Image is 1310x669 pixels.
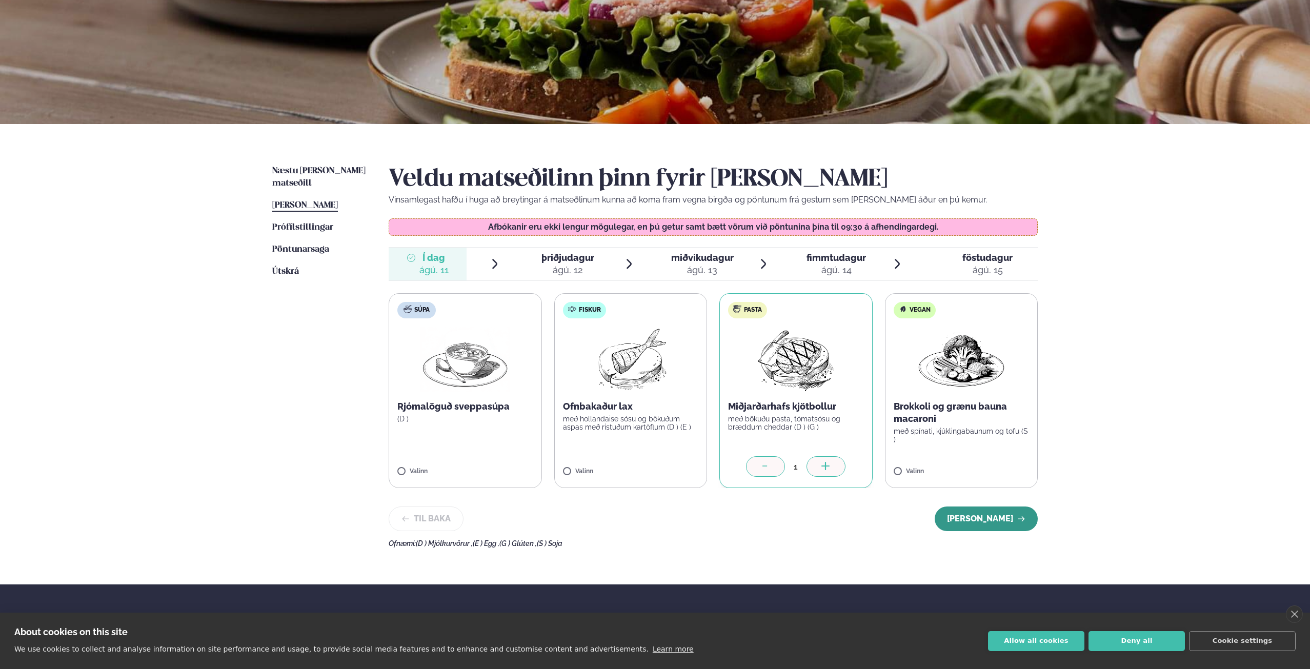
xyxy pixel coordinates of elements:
p: Miðjarðarhafs kjötbollur [728,400,864,413]
a: Næstu [PERSON_NAME] matseðill [272,165,368,190]
div: ágú. 14 [807,264,866,276]
img: fish.svg [568,305,576,313]
strong: About cookies on this site [14,626,128,637]
span: Útskrá [272,267,299,276]
img: soup.svg [404,305,412,313]
p: með bökuðu pasta, tómatsósu og bræddum cheddar (D ) (G ) [728,415,864,431]
img: Beef-Meat.png [751,327,841,392]
span: Súpa [414,306,430,314]
span: Pasta [744,306,762,314]
span: (D ) Mjólkurvörur , [416,539,473,548]
span: föstudagur [962,252,1013,263]
span: miðvikudagur [671,252,734,263]
p: Vinsamlegast hafðu í huga að breytingar á matseðlinum kunna að koma fram vegna birgða og pöntunum... [389,194,1038,206]
img: Vegan.svg [899,305,907,313]
p: Rjómalöguð sveppasúpa [397,400,533,413]
span: Pöntunarsaga [272,245,329,254]
a: Útskrá [272,266,299,278]
p: Brokkoli og grænu bauna macaroni [894,400,1030,425]
p: með spínati, kjúklingabaunum og tofu (S ) [894,427,1030,443]
p: með hollandaise sósu og bökuðum aspas með ristuðum kartöflum (D ) (E ) [563,415,699,431]
a: [PERSON_NAME] [272,199,338,212]
button: Cookie settings [1189,631,1296,651]
div: ágú. 13 [671,264,734,276]
img: Fish.png [585,327,676,392]
img: Vegan.png [916,327,1006,392]
span: fimmtudagur [807,252,866,263]
p: We use cookies to collect and analyse information on site performance and usage, to provide socia... [14,645,649,653]
span: Prófílstillingar [272,223,333,232]
p: Ofnbakaður lax [563,400,699,413]
p: (D ) [397,415,533,423]
span: Í dag [419,252,449,264]
span: (E ) Egg , [473,539,499,548]
span: (G ) Glúten , [499,539,537,548]
h2: Veldu matseðilinn þinn fyrir [PERSON_NAME] [389,165,1038,194]
a: close [1286,605,1303,623]
button: [PERSON_NAME] [935,506,1038,531]
p: Afbókanir eru ekki lengur mögulegar, en þú getur samt bætt vörum við pöntunina þína til 09:30 á a... [399,223,1027,231]
a: Pöntunarsaga [272,244,329,256]
span: Vegan [910,306,931,314]
button: Til baka [389,506,463,531]
span: þriðjudagur [541,252,594,263]
div: ágú. 11 [419,264,449,276]
button: Allow all cookies [988,631,1084,651]
button: Deny all [1089,631,1185,651]
img: pasta.svg [733,305,741,313]
span: Fiskur [579,306,601,314]
span: (S ) Soja [537,539,562,548]
span: [PERSON_NAME] [272,201,338,210]
div: ágú. 15 [962,264,1013,276]
div: Ofnæmi: [389,539,1038,548]
img: Soup.png [420,327,510,392]
div: 1 [785,461,807,473]
span: Næstu [PERSON_NAME] matseðill [272,167,366,188]
a: Prófílstillingar [272,221,333,234]
a: Learn more [653,645,694,653]
div: ágú. 12 [541,264,594,276]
